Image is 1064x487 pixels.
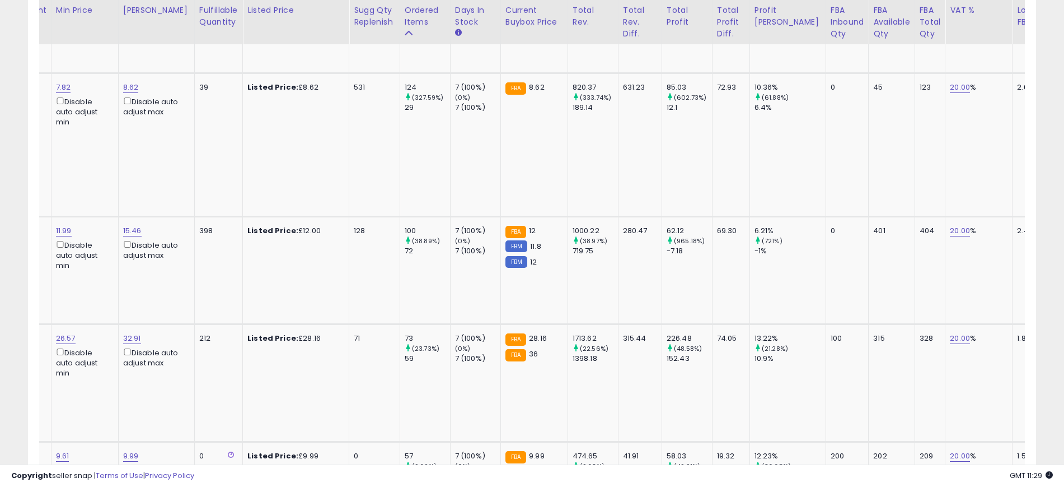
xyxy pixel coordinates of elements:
div: Min Price [56,4,114,16]
div: 212 [199,333,234,344]
div: Listed Price [247,4,344,16]
a: 9.99 [123,451,139,462]
div: 0 [354,451,391,461]
div: FBA inbound Qty [831,4,864,40]
div: 404 [920,226,937,236]
span: 2025-10-7 11:29 GMT [1010,470,1053,481]
small: (21.28%) [762,344,788,353]
small: (48.58%) [674,344,702,353]
a: 8.62 [123,82,139,93]
div: Days In Stock [455,4,496,28]
b: Listed Price: [247,333,298,344]
div: 12.1 [667,103,712,113]
div: 71 [354,333,391,344]
div: VAT % [950,4,1007,16]
small: (23.73%) [412,344,439,353]
div: Sugg Qty Replenish [354,4,395,28]
div: seller snap | | [11,471,194,481]
a: 32.91 [123,333,141,344]
div: Disable auto adjust min [56,95,110,128]
div: 315 [873,333,906,344]
small: FBA [505,226,526,238]
div: Low Price FBA [1017,4,1058,28]
div: 531 [354,82,391,92]
div: 6.21% [754,226,826,236]
div: Disable auto adjust max [123,346,186,368]
div: 7 (100%) [455,354,500,364]
a: 15.46 [123,225,142,236]
div: 62.12 [667,226,712,236]
span: 36 [529,349,538,359]
div: 72 [405,246,450,256]
div: 58.03 [667,451,712,461]
small: (333.74%) [580,93,611,102]
div: 1000.22 [573,226,618,236]
div: 328 [920,333,937,344]
div: 69.30 [717,226,741,236]
div: % [950,82,1004,92]
div: 73 [405,333,450,344]
div: Disable auto adjust min [56,239,110,271]
small: (327.59%) [412,93,443,102]
small: (38.97%) [580,236,607,245]
div: 123 [920,82,937,92]
a: 26.57 [56,333,76,344]
div: Profit [PERSON_NAME] [754,4,821,28]
small: (0%) [455,344,471,353]
div: 74.05 [717,333,741,344]
b: Listed Price: [247,82,298,92]
div: 59 [405,354,450,364]
div: % [950,226,1004,236]
div: 7 (100%) [455,103,500,113]
div: 7 (100%) [455,82,500,92]
div: 1.86 [1017,333,1054,344]
div: 152.43 [667,354,712,364]
small: (602.73%) [674,93,706,102]
small: Days In Stock. [455,28,462,38]
div: 401 [873,226,906,236]
a: 7.82 [56,82,71,93]
div: Current Buybox Price [505,4,563,28]
div: 10.9% [754,354,826,364]
div: 100 [405,226,450,236]
div: 45 [873,82,906,92]
div: 7 (100%) [455,226,500,236]
div: Ordered Items [405,4,446,28]
div: 7 (100%) [455,451,500,461]
div: % [950,451,1004,461]
div: 0 [199,451,234,461]
a: 20.00 [950,451,970,462]
div: 1.52 [1017,451,1054,461]
div: 100 [831,333,860,344]
small: FBM [505,240,527,252]
a: 9.61 [56,451,69,462]
div: FBA Total Qty [920,4,941,40]
div: 398 [199,226,234,236]
div: 19.32 [717,451,741,461]
div: -7.18 [667,246,712,256]
div: 2.42 [1017,226,1054,236]
div: 29 [405,103,450,113]
div: % [950,333,1004,344]
b: Listed Price: [247,451,298,461]
a: 20.00 [950,225,970,236]
div: 209 [920,451,937,461]
small: (721%) [762,236,782,245]
div: 12.23% [754,451,826,461]
a: 20.00 [950,333,970,344]
div: 820.37 [573,82,618,92]
div: 6.4% [754,103,826,113]
a: 20.00 [950,82,970,93]
div: 128 [354,226,391,236]
div: Fulfillment Cost [3,4,46,28]
div: 474.65 [573,451,618,461]
div: Total Rev. [573,4,613,28]
small: FBM [505,256,527,268]
div: 280.47 [623,226,653,236]
div: 10.36% [754,82,826,92]
div: 7 (100%) [455,333,500,344]
div: FBA Available Qty [873,4,910,40]
a: 11.99 [56,225,72,236]
span: 9.99 [529,451,545,461]
div: 0 [831,82,860,92]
